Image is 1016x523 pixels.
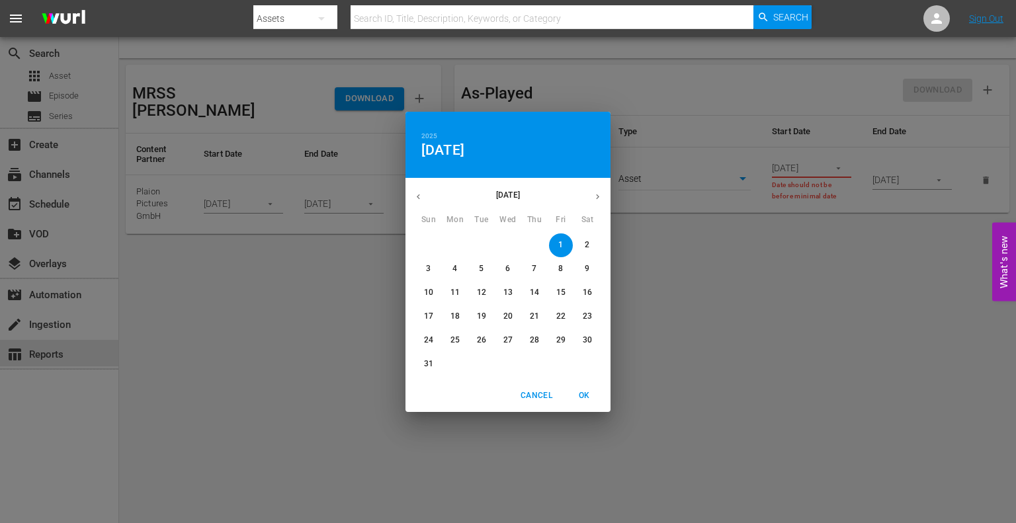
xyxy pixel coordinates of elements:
p: 29 [556,335,566,346]
span: Sat [575,214,599,227]
button: 31 [417,352,441,376]
button: 1 [549,233,573,257]
button: 6 [496,257,520,281]
span: Thu [523,214,546,227]
button: 12 [470,281,493,305]
button: 13 [496,281,520,305]
button: 15 [549,281,573,305]
p: 27 [503,335,513,346]
p: 18 [450,311,460,322]
span: Search [773,5,808,29]
button: 8 [549,257,573,281]
button: 28 [523,329,546,352]
button: 29 [549,329,573,352]
p: 9 [585,263,589,274]
p: 28 [530,335,539,346]
p: 25 [450,335,460,346]
button: 18 [443,305,467,329]
button: 25 [443,329,467,352]
p: 3 [426,263,431,274]
button: 21 [523,305,546,329]
button: 17 [417,305,441,329]
span: Mon [443,214,467,227]
button: Open Feedback Widget [992,222,1016,301]
button: 10 [417,281,441,305]
span: Wed [496,214,520,227]
p: 10 [424,287,433,298]
p: 1 [558,239,563,251]
button: 26 [470,329,493,352]
p: 12 [477,287,486,298]
p: 22 [556,311,566,322]
button: 2025 [421,130,437,142]
button: 16 [575,281,599,305]
button: 9 [575,257,599,281]
p: 24 [424,335,433,346]
p: 11 [450,287,460,298]
p: 6 [505,263,510,274]
img: ans4CAIJ8jUAAAAAAAAAAAAAAAAAAAAAAAAgQb4GAAAAAAAAAAAAAAAAAAAAAAAAJMjXAAAAAAAAAAAAAAAAAAAAAAAAgAT5G... [32,3,95,34]
button: Cancel [515,385,558,407]
p: 19 [477,311,486,322]
button: 7 [523,257,546,281]
p: 4 [452,263,457,274]
button: 22 [549,305,573,329]
p: 30 [583,335,592,346]
p: 31 [424,358,433,370]
p: 23 [583,311,592,322]
button: 30 [575,329,599,352]
span: Cancel [521,389,552,403]
p: [DATE] [431,189,585,201]
button: 20 [496,305,520,329]
button: 11 [443,281,467,305]
button: 19 [470,305,493,329]
p: 5 [479,263,484,274]
span: Fri [549,214,573,227]
span: OK [568,389,600,403]
button: 23 [575,305,599,329]
button: 27 [496,329,520,352]
button: 24 [417,329,441,352]
p: 2 [585,239,589,251]
button: 5 [470,257,493,281]
p: 7 [532,263,536,274]
p: 26 [477,335,486,346]
p: 21 [530,311,539,322]
p: 15 [556,287,566,298]
button: 4 [443,257,467,281]
span: menu [8,11,24,26]
button: [DATE] [421,141,464,159]
p: 8 [558,263,563,274]
button: 14 [523,281,546,305]
p: 17 [424,311,433,322]
span: Sun [417,214,441,227]
p: 16 [583,287,592,298]
button: 3 [417,257,441,281]
p: 14 [530,287,539,298]
button: OK [563,385,605,407]
p: 20 [503,311,513,322]
span: Tue [470,214,493,227]
button: 2 [575,233,599,257]
a: Sign Out [969,13,1003,24]
p: 13 [503,287,513,298]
